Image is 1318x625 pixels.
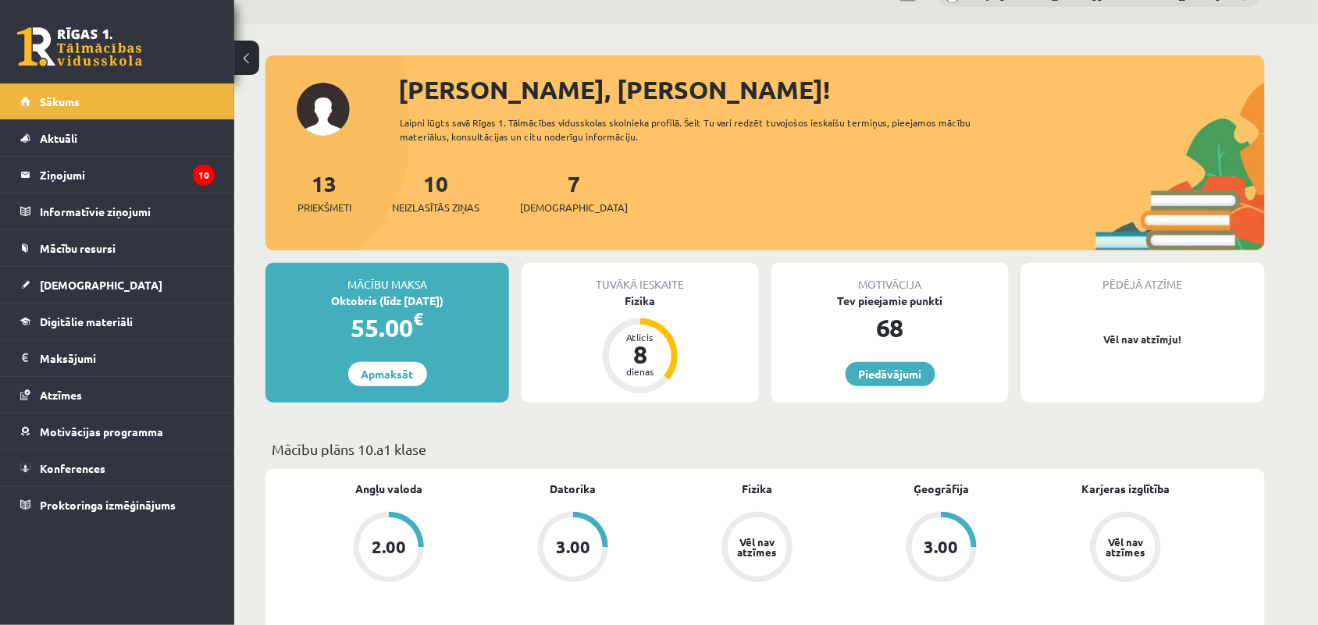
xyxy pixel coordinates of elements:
[20,340,215,376] a: Maksājumi
[1104,537,1148,557] div: Vēl nav atzīmes
[265,309,509,346] div: 55.00
[20,450,215,486] a: Konferences
[522,263,759,293] div: Tuvākā ieskaite
[348,362,427,386] a: Apmaksāt
[20,120,215,156] a: Aktuāli
[617,342,664,367] div: 8
[193,165,215,186] i: 10
[665,512,850,585] a: Vēl nav atzīmes
[17,27,142,66] a: Rīgas 1. Tālmācības vidusskola
[743,481,773,497] a: Fizika
[924,538,959,556] div: 3.00
[20,83,215,119] a: Sākums
[771,263,1009,293] div: Motivācija
[414,307,424,330] span: €
[522,293,759,396] a: Fizika Atlicis 8 dienas
[20,304,215,339] a: Digitālie materiāli
[20,487,215,523] a: Proktoringa izmēģinājums
[40,498,176,512] span: Proktoringa izmēģinājums
[846,362,935,386] a: Piedāvājumi
[297,200,351,215] span: Priekšmeti
[265,293,509,309] div: Oktobris (līdz [DATE])
[40,194,215,229] legend: Informatīvie ziņojumi
[265,263,509,293] div: Mācību maksa
[40,314,133,328] span: Digitālie materiāli
[297,169,351,215] a: 13Priekšmeti
[617,332,664,342] div: Atlicis
[40,388,82,402] span: Atzīmes
[522,293,759,309] div: Fizika
[1034,512,1218,585] a: Vēl nav atzīmes
[40,131,77,145] span: Aktuāli
[520,200,628,215] span: [DEMOGRAPHIC_DATA]
[20,194,215,229] a: Informatīvie ziņojumi
[40,340,215,376] legend: Maksājumi
[20,230,215,266] a: Mācību resursi
[20,377,215,413] a: Atzīmes
[40,241,116,255] span: Mācību resursi
[40,278,162,292] span: [DEMOGRAPHIC_DATA]
[20,157,215,193] a: Ziņojumi10
[392,169,479,215] a: 10Neizlasītās ziņas
[40,157,215,193] legend: Ziņojumi
[736,537,779,557] div: Vēl nav atzīmes
[20,414,215,449] a: Motivācijas programma
[40,424,163,439] span: Motivācijas programma
[914,481,970,497] a: Ģeogrāfija
[355,481,422,497] a: Angļu valoda
[400,115,999,144] div: Laipni lūgts savā Rīgas 1. Tālmācības vidusskolas skolnieka profilā. Šeit Tu vari redzēt tuvojošo...
[40,94,80,108] span: Sākums
[297,512,481,585] a: 2.00
[272,439,1259,460] p: Mācību plāns 10.a1 klase
[398,71,1265,108] div: [PERSON_NAME], [PERSON_NAME]!
[771,309,1009,346] div: 68
[392,200,479,215] span: Neizlasītās ziņas
[1029,332,1257,347] p: Vēl nav atzīmju!
[40,461,105,475] span: Konferences
[556,538,590,556] div: 3.00
[850,512,1034,585] a: 3.00
[1021,263,1265,293] div: Pēdējā atzīme
[771,293,1009,309] div: Tev pieejamie punkti
[617,367,664,376] div: dienas
[20,267,215,303] a: [DEMOGRAPHIC_DATA]
[1082,481,1170,497] a: Karjeras izglītība
[372,538,406,556] div: 2.00
[550,481,597,497] a: Datorika
[520,169,628,215] a: 7[DEMOGRAPHIC_DATA]
[481,512,665,585] a: 3.00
